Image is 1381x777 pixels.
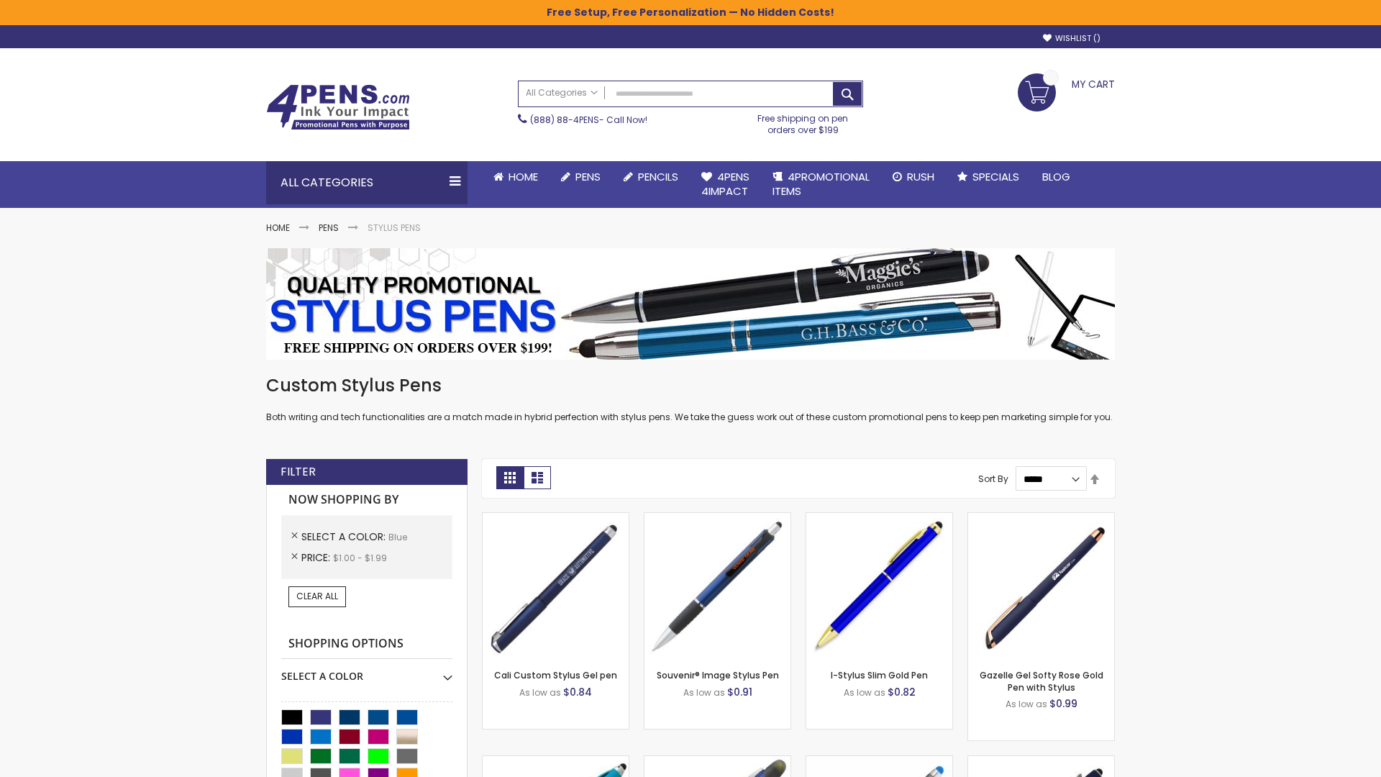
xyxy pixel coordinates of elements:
[888,685,916,699] span: $0.82
[388,531,407,543] span: Blue
[644,512,790,524] a: Souvenir® Image Stylus Pen-Blue
[806,513,952,659] img: I-Stylus Slim Gold-Blue
[968,513,1114,659] img: Gazelle Gel Softy Rose Gold Pen with Stylus-Blue
[638,169,678,184] span: Pencils
[281,659,452,683] div: Select A Color
[519,81,605,105] a: All Categories
[563,685,592,699] span: $0.84
[333,552,387,564] span: $1.00 - $1.99
[1042,169,1070,184] span: Blog
[806,755,952,768] a: Islander Softy Gel with Stylus - ColorJet Imprint-Blue
[368,222,421,234] strong: Stylus Pens
[266,374,1115,397] h1: Custom Stylus Pens
[494,669,617,681] a: Cali Custom Stylus Gel pen
[690,161,761,208] a: 4Pens4impact
[266,161,468,204] div: All Categories
[968,512,1114,524] a: Gazelle Gel Softy Rose Gold Pen with Stylus-Blue
[1043,33,1100,44] a: Wishlist
[319,222,339,234] a: Pens
[483,755,629,768] a: Neon Stylus Highlighter-Pen Combo-Blue
[266,222,290,234] a: Home
[530,114,647,126] span: - Call Now!
[772,169,870,199] span: 4PROMOTIONAL ITEMS
[701,169,749,199] span: 4Pens 4impact
[266,248,1115,360] img: Stylus Pens
[266,84,410,130] img: 4Pens Custom Pens and Promotional Products
[1049,696,1077,711] span: $0.99
[266,374,1115,424] div: Both writing and tech functionalities are a match made in hybrid perfection with stylus pens. We ...
[526,87,598,99] span: All Categories
[644,755,790,768] a: Souvenir® Jalan Highlighter Stylus Pen Combo-Blue
[612,161,690,193] a: Pencils
[281,464,316,480] strong: Filter
[644,513,790,659] img: Souvenir® Image Stylus Pen-Blue
[281,629,452,660] strong: Shopping Options
[657,669,779,681] a: Souvenir® Image Stylus Pen
[296,590,338,602] span: Clear All
[575,169,601,184] span: Pens
[281,485,452,515] strong: Now Shopping by
[496,466,524,489] strong: Grid
[968,755,1114,768] a: Custom Soft Touch® Metal Pens with Stylus-Blue
[761,161,881,208] a: 4PROMOTIONALITEMS
[844,686,885,699] span: As low as
[509,169,538,184] span: Home
[978,473,1008,485] label: Sort By
[683,686,725,699] span: As low as
[743,107,864,136] div: Free shipping on pen orders over $199
[482,161,550,193] a: Home
[881,161,946,193] a: Rush
[483,512,629,524] a: Cali Custom Stylus Gel pen-Blue
[946,161,1031,193] a: Specials
[1031,161,1082,193] a: Blog
[301,530,388,544] span: Select A Color
[806,512,952,524] a: I-Stylus Slim Gold-Blue
[530,114,599,126] a: (888) 88-4PENS
[1006,698,1047,710] span: As low as
[550,161,612,193] a: Pens
[907,169,934,184] span: Rush
[980,669,1103,693] a: Gazelle Gel Softy Rose Gold Pen with Stylus
[301,550,333,565] span: Price
[831,669,928,681] a: I-Stylus Slim Gold Pen
[483,513,629,659] img: Cali Custom Stylus Gel pen-Blue
[727,685,752,699] span: $0.91
[288,586,346,606] a: Clear All
[519,686,561,699] span: As low as
[972,169,1019,184] span: Specials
